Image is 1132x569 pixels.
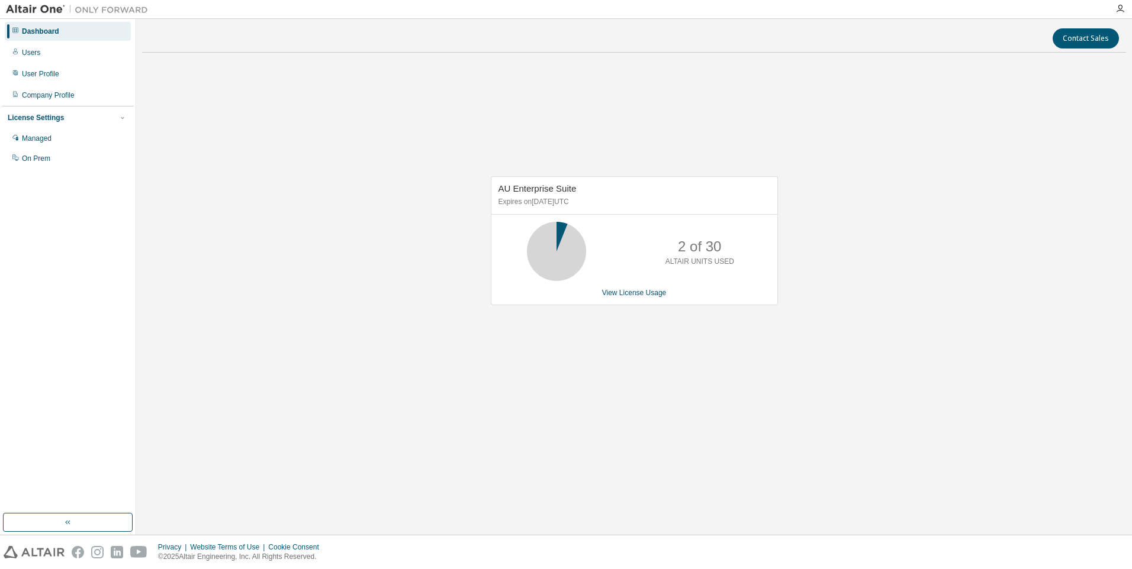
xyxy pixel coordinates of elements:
img: instagram.svg [91,546,104,558]
p: 2 of 30 [678,237,721,257]
a: View License Usage [602,289,667,297]
span: AU Enterprise Suite [499,183,577,193]
button: Contact Sales [1053,28,1119,49]
p: ALTAIR UNITS USED [665,257,734,267]
img: youtube.svg [130,546,147,558]
p: © 2025 Altair Engineering, Inc. All Rights Reserved. [158,552,326,562]
img: Altair One [6,4,154,15]
div: On Prem [22,154,50,163]
div: Company Profile [22,90,75,100]
p: Expires on [DATE] UTC [499,197,767,207]
img: facebook.svg [72,546,84,558]
div: License Settings [8,113,64,122]
img: linkedin.svg [111,546,123,558]
div: Privacy [158,542,190,552]
div: Website Terms of Use [190,542,268,552]
div: User Profile [22,69,59,79]
div: Managed [22,134,52,143]
div: Users [22,48,40,57]
div: Dashboard [22,27,59,36]
div: Cookie Consent [268,542,326,552]
img: altair_logo.svg [4,546,65,558]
